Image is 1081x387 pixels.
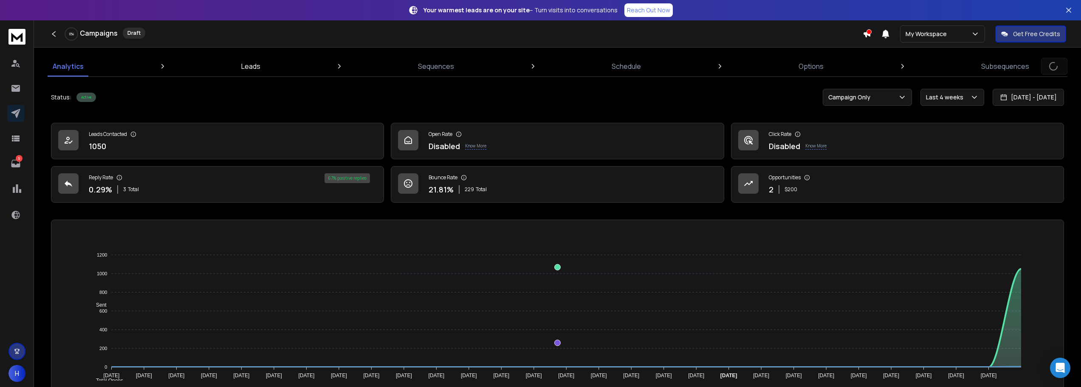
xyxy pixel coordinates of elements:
p: 2 [769,184,773,195]
span: Sent [90,302,107,308]
button: H [8,365,25,382]
tspan: [DATE] [558,373,574,379]
a: Click RateDisabledKnow More [731,123,1064,159]
tspan: [DATE] [720,373,737,379]
span: Total Opens [90,378,123,384]
span: Total [128,186,139,193]
tspan: [DATE] [818,373,834,379]
tspan: [DATE] [753,373,769,379]
a: Open RateDisabledKnow More [391,123,724,159]
a: Opportunities2$200 [731,166,1064,203]
a: Leads [236,56,265,76]
p: – Turn visits into conversations [423,6,618,14]
tspan: 400 [99,327,107,332]
a: Leads Contacted1050 [51,123,384,159]
tspan: [DATE] [331,373,347,379]
p: Options [799,61,824,71]
p: Reach Out Now [627,6,670,14]
tspan: [DATE] [526,373,542,379]
tspan: [DATE] [591,373,607,379]
span: 3 [123,186,126,193]
h1: Campaigns [80,28,118,38]
a: Bounce Rate21.81%229Total [391,166,724,203]
p: Opportunities [769,174,801,181]
tspan: 1200 [97,252,107,257]
button: Get Free Credits [995,25,1066,42]
span: Total [476,186,487,193]
a: Reach Out Now [624,3,673,17]
p: Leads [241,61,260,71]
a: Analytics [48,56,89,76]
tspan: [DATE] [104,373,120,379]
p: Reply Rate [89,174,113,181]
tspan: [DATE] [169,373,185,379]
p: Schedule [612,61,641,71]
p: Status: [51,93,71,102]
p: Bounce Rate [429,174,457,181]
tspan: 600 [99,308,107,314]
div: Draft [123,28,145,39]
span: 229 [465,186,474,193]
p: $ 200 [785,186,797,193]
div: 67 % positive replies [325,173,370,183]
tspan: 200 [99,346,107,351]
p: Know More [805,143,827,150]
tspan: [DATE] [298,373,314,379]
p: Disabled [769,140,800,152]
p: 0.29 % [89,184,112,195]
tspan: [DATE] [201,373,217,379]
p: 0 % [69,31,74,37]
p: Click Rate [769,131,791,138]
tspan: [DATE] [688,373,704,379]
tspan: [DATE] [493,373,509,379]
p: Last 4 weeks [926,93,967,102]
tspan: [DATE] [396,373,412,379]
strong: Your warmest leads are on your site [423,6,530,14]
a: Sequences [413,56,459,76]
p: Sequences [418,61,454,71]
a: Subsequences [976,56,1034,76]
button: [DATE] - [DATE] [993,89,1064,106]
div: Active [76,93,96,102]
p: Get Free Credits [1013,30,1060,38]
tspan: 800 [99,290,107,295]
p: Leads Contacted [89,131,127,138]
tspan: 1000 [97,271,107,276]
tspan: [DATE] [623,373,639,379]
tspan: [DATE] [981,373,997,379]
p: Disabled [429,140,460,152]
tspan: [DATE] [851,373,867,379]
img: logo [8,29,25,45]
tspan: [DATE] [136,373,152,379]
tspan: 0 [104,364,107,370]
p: Know More [465,143,486,150]
p: 5 [16,155,23,162]
tspan: [DATE] [266,373,282,379]
a: Options [793,56,829,76]
p: Campaign Only [828,93,874,102]
tspan: [DATE] [786,373,802,379]
p: My Workspace [906,30,950,38]
tspan: [DATE] [916,373,932,379]
tspan: [DATE] [428,373,444,379]
tspan: [DATE] [363,373,379,379]
tspan: [DATE] [234,373,250,379]
tspan: [DATE] [461,373,477,379]
a: Schedule [607,56,646,76]
p: Subsequences [981,61,1029,71]
a: Reply Rate0.29%3Total67% positive replies [51,166,384,203]
div: Open Intercom Messenger [1050,358,1070,378]
p: 1050 [89,140,106,152]
tspan: [DATE] [948,373,964,379]
p: Analytics [53,61,84,71]
tspan: [DATE] [656,373,672,379]
a: 5 [7,155,24,172]
tspan: [DATE] [883,373,899,379]
p: 21.81 % [429,184,454,195]
p: Open Rate [429,131,452,138]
